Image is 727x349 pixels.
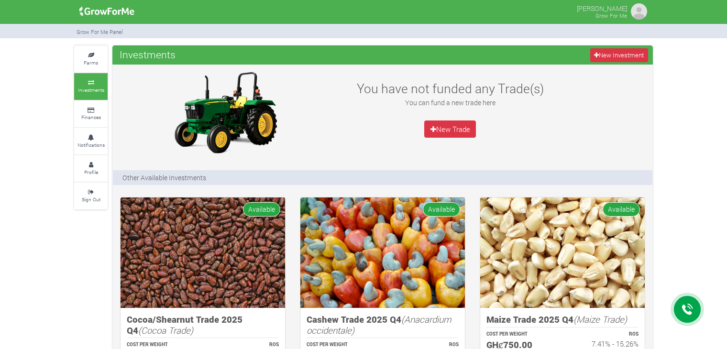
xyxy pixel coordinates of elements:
[571,339,639,348] h6: 7.41% - 15.26%
[74,73,108,99] a: Investments
[307,314,459,336] h5: Cashew Trade 2025 Q4
[424,120,476,138] a: New Trade
[307,341,374,349] p: COST PER WEIGHT
[127,314,279,336] h5: Cocoa/Shearnut Trade 2025 Q4
[74,46,108,72] a: Farms
[74,155,108,182] a: Profile
[127,341,194,349] p: COST PER WEIGHT
[121,197,285,308] img: growforme image
[77,28,123,35] small: Grow For Me Panel
[486,331,554,338] p: COST PER WEIGHT
[307,313,452,336] i: (Anacardium occidentale)
[122,173,206,183] p: Other Available Investments
[577,2,627,13] p: [PERSON_NAME]
[346,98,554,108] p: You can fund a new trade here
[78,87,104,93] small: Investments
[82,196,100,203] small: Sign Out
[486,314,639,325] h5: Maize Trade 2025 Q4
[76,2,138,21] img: growforme image
[77,142,105,148] small: Notifications
[590,48,648,62] a: New Investment
[138,324,193,336] i: (Cocoa Trade)
[81,114,101,120] small: Finances
[74,101,108,127] a: Finances
[84,59,98,66] small: Farms
[603,202,640,216] span: Available
[391,341,459,349] p: ROS
[573,313,627,325] i: (Maize Trade)
[595,12,627,19] small: Grow For Me
[423,202,460,216] span: Available
[74,183,108,209] a: Sign Out
[346,81,554,96] h3: You have not funded any Trade(s)
[211,341,279,349] p: ROS
[165,69,285,155] img: growforme image
[84,169,98,175] small: Profile
[480,197,645,308] img: growforme image
[300,197,465,308] img: growforme image
[117,45,178,64] span: Investments
[629,2,649,21] img: growforme image
[243,202,280,216] span: Available
[74,128,108,154] a: Notifications
[571,331,639,338] p: ROS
